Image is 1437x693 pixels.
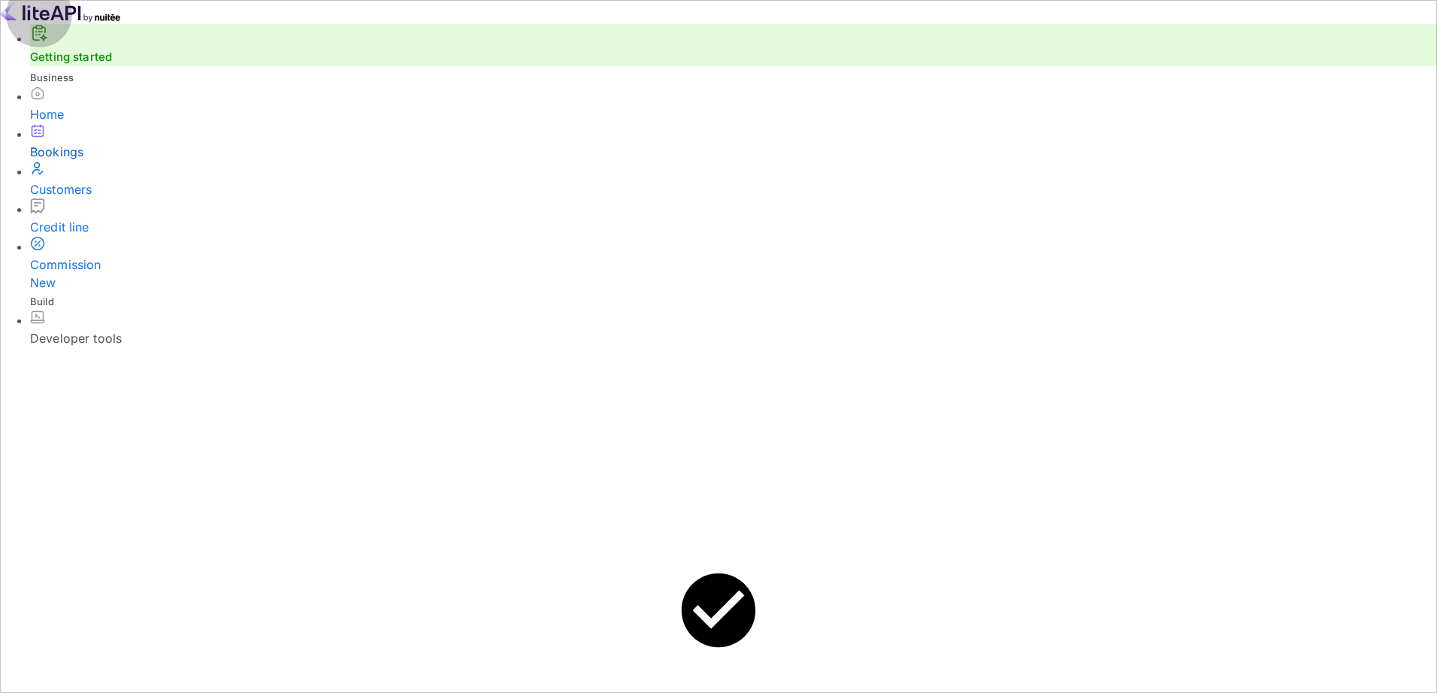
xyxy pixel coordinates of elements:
span: Build [30,295,54,307]
a: Bookings [30,123,1437,161]
div: New [30,274,1437,292]
div: Bookings [30,143,1437,161]
div: Customers [30,180,1437,198]
a: Home [30,86,1437,123]
div: Developer tools [30,329,1437,347]
a: CommissionNew [30,236,1437,292]
div: Getting started [30,24,1437,66]
div: Commission [30,256,1437,292]
div: Home [30,105,1437,123]
a: Customers [30,161,1437,198]
span: Business [30,71,74,83]
a: Credit line [30,198,1437,236]
a: Getting started [30,50,112,64]
div: Credit line [30,218,1437,236]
